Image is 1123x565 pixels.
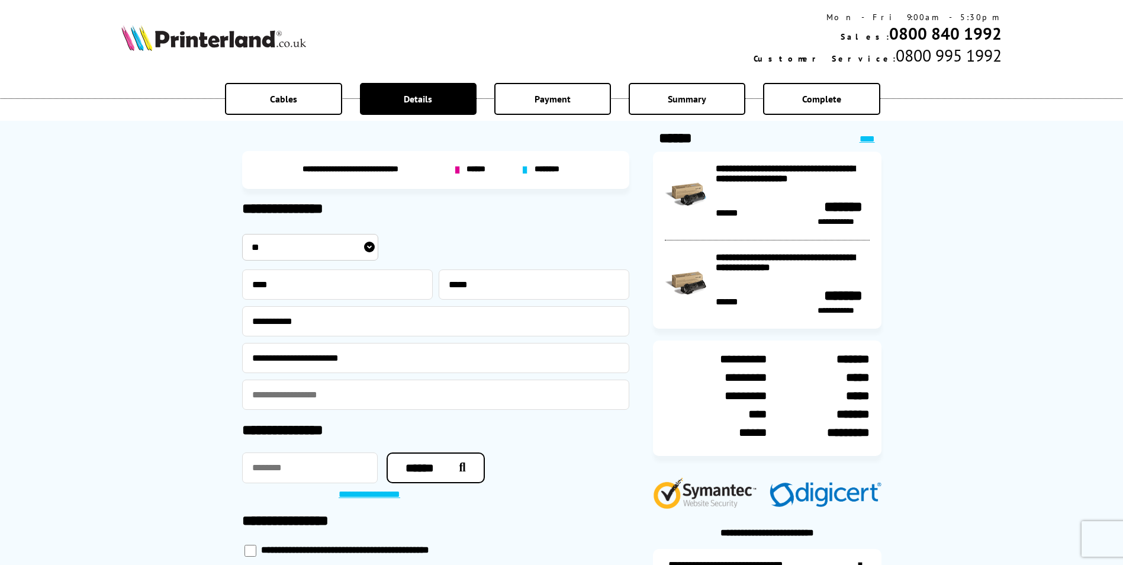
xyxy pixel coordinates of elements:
[802,93,841,105] span: Complete
[889,23,1002,44] a: 0800 840 1992
[668,93,706,105] span: Summary
[754,53,896,64] span: Customer Service:
[270,93,297,105] span: Cables
[535,93,571,105] span: Payment
[404,93,432,105] span: Details
[121,25,306,51] img: Printerland Logo
[754,12,1002,23] div: Mon - Fri 9:00am - 5:30pm
[896,44,1002,66] span: 0800 995 1992
[841,31,889,42] span: Sales:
